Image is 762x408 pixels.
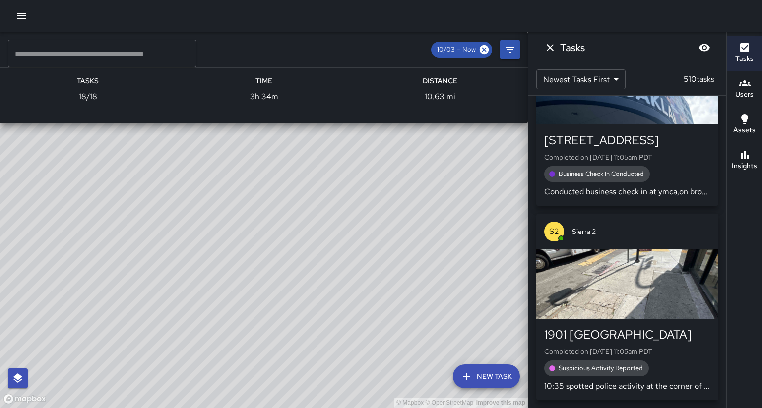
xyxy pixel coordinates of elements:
[544,380,710,392] p: 10:35 spotted police activity at the corner of 19th and [GEOGRAPHIC_DATA]. OPD had a suspect deta...
[733,125,756,136] h6: Assets
[540,38,560,58] button: Dismiss
[553,363,649,373] span: Suspicious Activity Reported
[544,347,710,356] p: Completed on [DATE] 11:05am PDT
[536,214,718,400] button: S2Sierra 21901 [GEOGRAPHIC_DATA]Completed on [DATE] 11:05am PDTSuspicious Activity Reported10:35 ...
[727,71,762,107] button: Users
[36,50,520,59] span: Supervisor
[544,327,710,343] div: 1901 [GEOGRAPHIC_DATA]
[536,69,626,89] div: Newest Tasks First
[732,161,757,172] h6: Insights
[695,38,714,58] button: Blur
[36,40,520,50] span: Sierra 1
[735,89,754,100] h6: Users
[544,152,710,162] p: Completed on [DATE] 11:05am PDT
[453,364,520,388] button: New Task
[425,91,455,103] p: 10.63 mi
[727,107,762,143] button: Assets
[536,19,718,206] button: S4Sierra 4[STREET_ADDRESS]Completed on [DATE] 11:05am PDTBusiness Check In ConductedConducted bus...
[544,186,710,198] p: Conducted business check in at ymca,on broadway, Everything is all good, safe and secured, there ...
[77,76,99,87] h6: Tasks
[735,54,754,64] h6: Tasks
[431,45,482,55] span: 10/03 — Now
[250,91,278,103] p: 3h 34m
[553,169,650,179] span: Business Check In Conducted
[727,143,762,178] button: Insights
[79,91,97,103] p: 18 / 18
[431,42,492,58] div: 10/03 — Now
[500,40,520,59] button: Filters
[544,132,710,148] div: [STREET_ADDRESS]
[549,226,559,237] p: S2
[680,73,718,85] p: 510 tasks
[572,227,710,236] span: Sierra 2
[727,36,762,71] button: Tasks
[423,76,457,87] h6: Distance
[560,40,585,56] h6: Tasks
[255,76,272,87] h6: Time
